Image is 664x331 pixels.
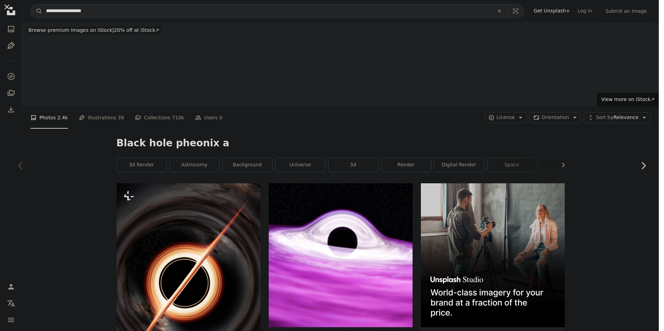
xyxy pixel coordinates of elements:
[276,158,325,172] a: universe
[434,158,484,172] a: digital render
[118,114,124,121] span: 39
[485,112,527,123] button: License
[530,6,574,17] a: Get Unsplash+
[4,70,18,83] a: Explore
[487,158,537,172] a: space
[4,86,18,100] a: Collections
[28,27,114,33] span: Browse premium images on iStock |
[219,114,222,121] span: 0
[117,137,565,149] h1: Black hole pheonix a
[574,6,596,17] a: Log in
[269,252,413,258] a: a black hole in the center of a purple vortex
[584,112,651,123] button: Sort byRelevance
[22,22,166,39] a: Browse premium images on iStock|20% off at iStock↗
[622,132,664,199] a: Next
[421,183,565,327] img: file-1715651741414-859baba4300dimage
[601,6,651,17] button: Submit an image
[223,158,272,172] a: background
[529,112,581,123] button: Orientation
[329,158,378,172] a: 3d
[542,114,569,120] span: Orientation
[170,158,219,172] a: astronomy
[117,281,260,287] a: A black hole with a red line going through it
[31,4,43,18] button: Search Unsplash
[381,158,431,172] a: render
[540,158,590,172] a: star
[26,26,162,35] div: 20% off at iStock ↗
[507,4,524,18] button: Visual search
[597,93,659,107] a: View more on iStock↗
[195,107,222,129] a: Users 0
[117,158,166,172] a: 3d render
[4,39,18,53] a: Illustrations
[497,114,515,120] span: License
[135,107,184,129] a: Collections 710k
[557,158,565,172] button: scroll list to the right
[4,296,18,310] button: Language
[172,114,184,121] span: 710k
[30,4,524,18] form: Find visuals sitewide
[269,183,413,327] img: a black hole in the center of a purple vortex
[79,107,124,129] a: Illustrations 39
[4,313,18,327] button: Menu
[4,22,18,36] a: Photos
[596,114,638,121] span: Relevance
[4,280,18,294] a: Log in / Sign up
[596,114,613,120] span: Sort by
[601,96,655,102] span: View more on iStock ↗
[492,4,507,18] button: Clear
[4,103,18,117] a: Download History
